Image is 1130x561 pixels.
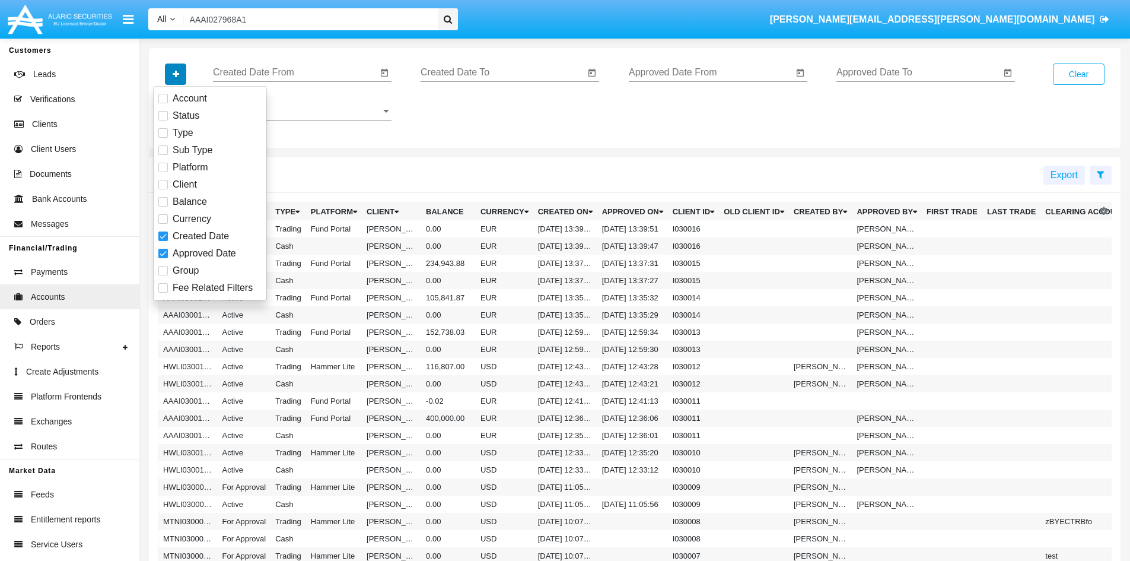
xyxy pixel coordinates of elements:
[173,264,199,278] span: Group
[597,427,668,444] td: [DATE] 12:36:01
[533,341,597,358] td: [DATE] 12:59:25
[476,272,533,289] td: EUR
[421,341,476,358] td: 0.00
[476,341,533,358] td: EUR
[173,212,211,226] span: Currency
[668,530,720,547] td: I030008
[533,478,597,496] td: [DATE] 11:05:44
[789,358,852,375] td: [PERSON_NAME]
[476,358,533,375] td: USD
[922,203,982,221] th: First Trade
[789,496,852,513] td: [PERSON_NAME]
[668,237,720,255] td: I030016
[668,306,720,324] td: I030014
[173,246,236,261] span: Approved Date
[158,392,218,410] td: AAAI030011A2
[476,444,533,461] td: USD
[270,444,306,461] td: Trading
[421,203,476,221] th: Balance
[362,272,421,289] td: [PERSON_NAME]
[362,306,421,324] td: [PERSON_NAME]
[597,324,668,341] td: [DATE] 12:59:34
[362,203,421,221] th: Client
[668,496,720,513] td: I030009
[270,203,306,221] th: Type
[362,289,421,306] td: [PERSON_NAME]
[668,220,720,237] td: I030016
[218,530,271,547] td: For Approval
[421,410,476,427] td: 400,000.00
[158,513,218,530] td: MTNI030008A1
[852,255,922,272] td: [PERSON_NAME]
[597,341,668,358] td: [DATE] 12:59:30
[668,341,720,358] td: I030013
[421,306,476,324] td: 0.00
[533,427,597,444] td: [DATE] 12:35:53
[852,272,922,289] td: [PERSON_NAME]
[533,461,597,478] td: [DATE] 12:33:03
[362,410,421,427] td: [PERSON_NAME]
[597,444,668,461] td: [DATE] 12:35:20
[270,289,306,306] td: Trading
[362,530,421,547] td: [PERSON_NAME]
[270,237,306,255] td: Cash
[270,478,306,496] td: Trading
[362,461,421,478] td: [PERSON_NAME]
[476,306,533,324] td: EUR
[158,306,218,324] td: AAAI030014AC1
[173,91,207,106] span: Account
[270,358,306,375] td: Trading
[476,530,533,547] td: USD
[421,324,476,341] td: 152,738.03
[6,2,114,37] img: Logo image
[668,427,720,444] td: I030011
[158,427,218,444] td: AAAI030011AC1
[362,341,421,358] td: [PERSON_NAME]
[306,358,362,375] td: Hammer Lite
[173,143,212,157] span: Sub Type
[668,444,720,461] td: I030010
[533,392,597,410] td: [DATE] 12:41:09
[533,237,597,255] td: [DATE] 13:39:41
[668,478,720,496] td: I030009
[362,358,421,375] td: [PERSON_NAME]
[1001,66,1015,80] button: Open calendar
[476,375,533,392] td: USD
[789,478,852,496] td: [PERSON_NAME]
[476,255,533,272] td: EUR
[362,237,421,255] td: [PERSON_NAME]
[597,392,668,410] td: [DATE] 12:41:13
[218,427,271,444] td: Active
[476,237,533,255] td: EUR
[306,220,362,237] td: Fund Portal
[270,306,306,324] td: Cash
[173,178,197,192] span: Client
[533,358,597,375] td: [DATE] 12:43:17
[421,530,476,547] td: 0.00
[793,66,807,80] button: Open calendar
[852,220,922,237] td: [PERSON_NAME]
[789,375,852,392] td: [PERSON_NAME]
[476,220,533,237] td: EUR
[668,375,720,392] td: I030012
[31,143,76,156] span: Client Users
[306,478,362,496] td: Hammer Lite
[306,324,362,341] td: Fund Portal
[31,440,57,453] span: Routes
[421,513,476,530] td: 0.00
[597,272,668,289] td: [DATE] 13:37:27
[270,513,306,530] td: Trading
[476,392,533,410] td: EUR
[982,203,1040,221] th: Last Trade
[31,341,60,353] span: Reports
[31,291,65,303] span: Accounts
[33,68,56,81] span: Leads
[668,324,720,341] td: I030013
[421,427,476,444] td: 0.00
[31,489,54,501] span: Feeds
[173,229,229,243] span: Created Date
[668,272,720,289] td: I030015
[597,496,668,513] td: [DATE] 11:05:56
[597,255,668,272] td: [DATE] 13:37:31
[770,14,1095,24] span: [PERSON_NAME][EMAIL_ADDRESS][PERSON_NAME][DOMAIN_NAME]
